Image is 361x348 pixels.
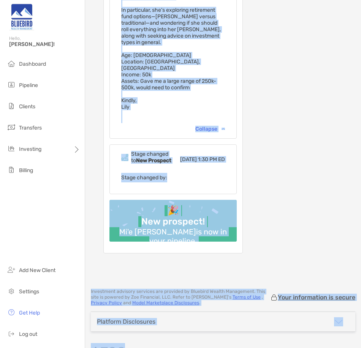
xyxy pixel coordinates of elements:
[7,165,16,174] img: billing icon
[198,156,225,163] span: 1:30 PM ED
[91,300,122,305] a: Privacy Policy
[136,157,171,164] b: New Prospect
[131,151,180,164] div: Stage changed to
[7,265,16,274] img: add_new_client icon
[222,128,225,130] img: Chevron icon
[121,173,225,182] p: Stage changed by:
[19,82,38,89] span: Pipeline
[7,59,16,68] img: dashboard icon
[7,123,16,132] img: transfers icon
[9,41,80,47] span: [PERSON_NAME]!
[97,318,155,325] div: Platform Disclosures
[138,216,208,227] div: New prospect!
[19,61,46,67] span: Dashboard
[195,126,225,132] div: Collapse
[7,80,16,89] img: pipeline icon
[7,144,16,153] img: investing icon
[233,294,261,300] a: Terms of Use
[109,227,237,245] div: Mi'e [PERSON_NAME] is now in your pipeline.
[121,154,128,161] img: Event icon
[334,317,343,326] img: icon arrow
[278,294,355,301] p: Your information is secure
[19,267,55,274] span: Add New Client
[165,205,182,216] div: 🎉
[19,310,40,316] span: Get Help
[180,156,197,163] span: [DATE]
[7,308,16,317] img: get-help icon
[19,103,35,110] span: Clients
[7,101,16,111] img: clients icon
[7,329,16,338] img: logout icon
[19,331,37,337] span: Log out
[19,288,39,295] span: Settings
[9,3,34,30] img: Zoe Logo
[19,125,42,131] span: Transfers
[7,286,16,296] img: settings icon
[19,146,41,152] span: Investing
[19,167,33,174] span: Billing
[91,289,270,306] p: Investment advisory services are provided by Bluebird Wealth Management . This site is powered by...
[132,300,199,305] a: Model Marketplace Disclosures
